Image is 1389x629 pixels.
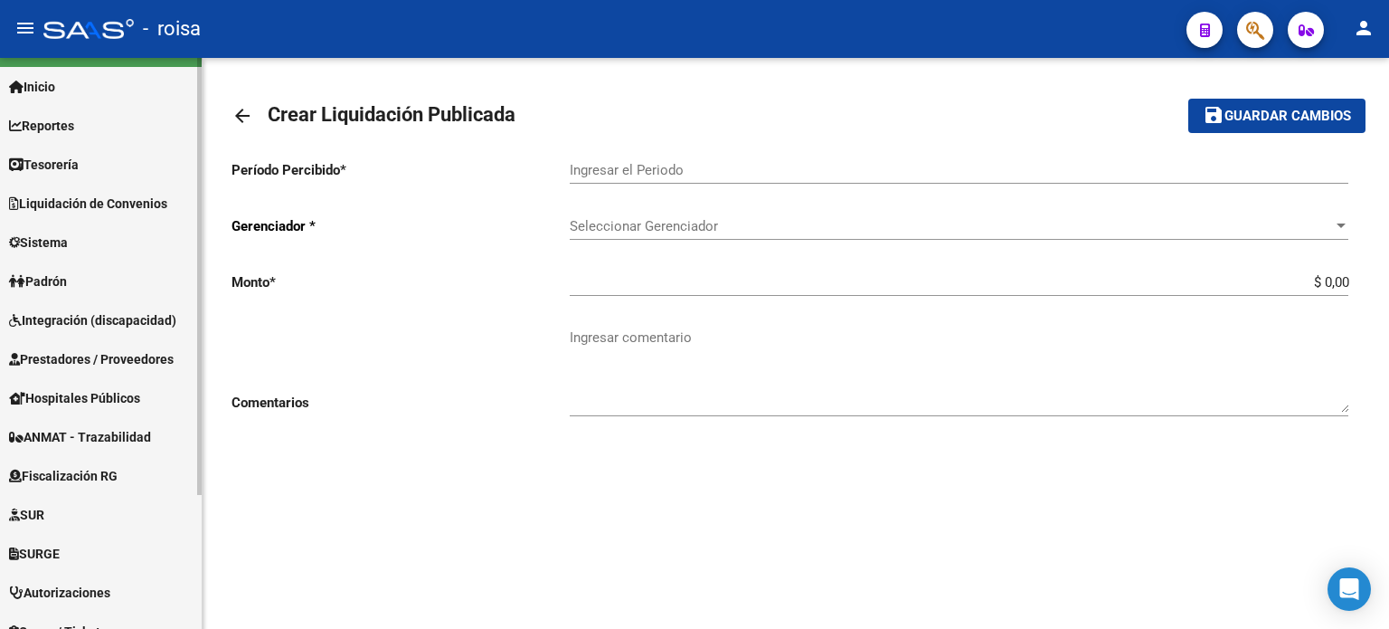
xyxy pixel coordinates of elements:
span: Prestadores / Proveedores [9,349,174,369]
span: Guardar cambios [1224,109,1351,125]
span: - roisa [143,9,201,49]
span: Seleccionar Gerenciador [570,218,1332,234]
mat-icon: person [1353,17,1375,39]
span: Reportes [9,116,74,136]
span: Integración (discapacidad) [9,310,176,330]
span: Sistema [9,233,68,253]
div: Open Intercom Messenger [1328,567,1371,611]
span: SUR [9,505,44,525]
span: ANMAT - Trazabilidad [9,427,151,447]
span: Tesorería [9,155,79,175]
p: Gerenciador * [231,216,570,236]
span: Crear Liquidación Publicada [268,103,515,126]
mat-icon: save [1203,104,1224,126]
span: Liquidación de Convenios [9,194,167,214]
mat-icon: menu [14,17,36,39]
button: Guardar cambios [1188,99,1365,132]
span: Padrón [9,272,67,291]
span: Hospitales Públicos [9,388,140,408]
span: Autorizaciones [9,583,110,603]
span: Inicio [9,77,55,97]
span: SURGE [9,544,60,564]
p: Período Percibido [231,160,570,180]
p: Comentarios [231,393,570,413]
span: Fiscalización RG [9,466,118,486]
mat-icon: arrow_back [231,105,253,127]
p: Monto [231,272,570,292]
